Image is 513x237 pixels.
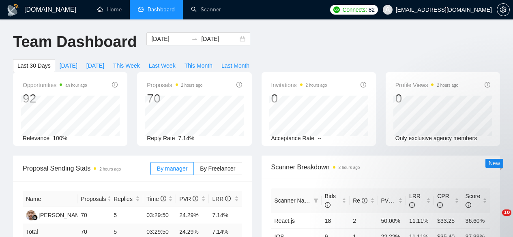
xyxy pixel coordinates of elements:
span: Opportunities [23,80,87,90]
img: upwork-logo.png [333,6,340,13]
button: Last 30 Days [13,59,55,72]
span: info-circle [325,202,331,208]
span: info-circle [225,196,231,201]
a: React.js [275,218,295,224]
span: 10 [502,209,511,216]
td: 50.00% [378,213,406,228]
span: [DATE] [60,61,77,70]
td: 7.14% [209,207,242,224]
span: to [191,36,198,42]
span: Proposal Sending Stats [23,163,150,173]
button: Last Week [144,59,180,72]
td: 70 [77,207,110,224]
time: 2 hours ago [306,83,327,88]
input: Start date [151,34,188,43]
td: 24.29% [176,207,209,224]
iframe: Intercom live chat [485,209,505,229]
span: user [385,7,391,13]
span: Re [353,197,367,204]
span: By Freelancer [200,165,235,172]
span: Last Month [221,61,249,70]
button: [DATE] [82,59,109,72]
span: LRR [212,196,231,202]
th: Name [23,191,77,207]
span: info-circle [236,82,242,88]
img: logo [6,4,19,17]
a: setting [497,6,510,13]
h1: Team Dashboard [13,32,137,51]
td: 11.11% [406,213,434,228]
img: AI [26,210,36,220]
button: This Week [109,59,144,72]
span: Reply Rate [147,135,175,141]
td: 03:29:50 [143,207,176,224]
span: Bids [325,193,336,208]
time: 2 hours ago [99,167,121,171]
span: [DATE] [86,61,104,70]
span: By manager [157,165,187,172]
span: -- [318,135,321,141]
button: Last Month [217,59,254,72]
span: Acceptance Rate [271,135,315,141]
time: 2 hours ago [181,83,203,88]
span: info-circle [161,196,166,201]
span: dashboard [138,6,144,12]
span: This Week [113,61,140,70]
span: 100% [53,135,67,141]
span: Connects: [342,5,367,14]
div: 70 [147,91,202,106]
td: 5 [110,207,143,224]
th: Proposals [77,191,110,207]
td: 36.60% [462,213,490,228]
a: searchScanner [191,6,221,13]
a: homeHome [97,6,122,13]
img: gigradar-bm.png [32,215,38,220]
span: Relevance [23,135,49,141]
span: Scanner Name [275,197,312,204]
div: 92 [23,91,87,106]
span: filter [313,198,318,203]
td: $33.25 [434,213,462,228]
span: Replies [114,194,134,203]
span: swap-right [191,36,198,42]
button: setting [497,3,510,16]
span: PVR [179,196,198,202]
th: Replies [110,191,143,207]
span: Proposals [81,194,106,203]
input: End date [201,34,238,43]
time: 2 hours ago [339,165,360,170]
button: [DATE] [55,59,82,72]
span: 7.14% [178,135,195,141]
span: 82 [369,5,375,14]
span: Time [146,196,166,202]
span: filter [312,194,320,207]
td: 18 [322,213,350,228]
button: This Month [180,59,217,72]
span: Proposals [147,80,202,90]
a: AI[PERSON_NAME] [26,211,85,218]
div: [PERSON_NAME] [39,211,85,220]
time: an hour ago [65,83,87,88]
span: Dashboard [148,6,175,13]
span: Scanner Breakdown [271,162,491,172]
span: info-circle [193,196,198,201]
span: setting [497,6,509,13]
span: Last 30 Days [17,61,51,70]
div: 0 [271,91,327,106]
span: Last Week [149,61,176,70]
td: 2 [350,213,378,228]
span: Invitations [271,80,327,90]
span: info-circle [112,82,118,88]
span: This Month [185,61,212,70]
